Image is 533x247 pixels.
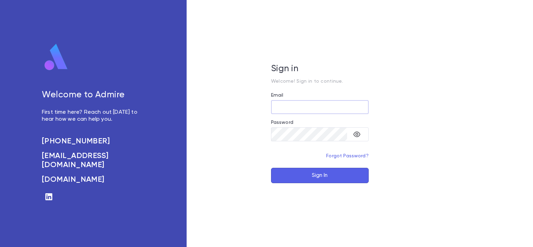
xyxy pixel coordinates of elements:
[271,120,293,125] label: Password
[42,109,145,123] p: First time here? Reach out [DATE] to hear how we can help you.
[271,64,369,74] h5: Sign in
[271,92,284,98] label: Email
[42,175,145,184] a: [DOMAIN_NAME]
[326,154,369,158] a: Forgot Password?
[42,151,145,170] a: [EMAIL_ADDRESS][DOMAIN_NAME]
[42,90,145,100] h5: Welcome to Admire
[271,168,369,183] button: Sign In
[42,137,145,146] a: [PHONE_NUMBER]
[271,78,369,84] p: Welcome! Sign in to continue.
[350,127,364,141] button: toggle password visibility
[42,43,70,71] img: logo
